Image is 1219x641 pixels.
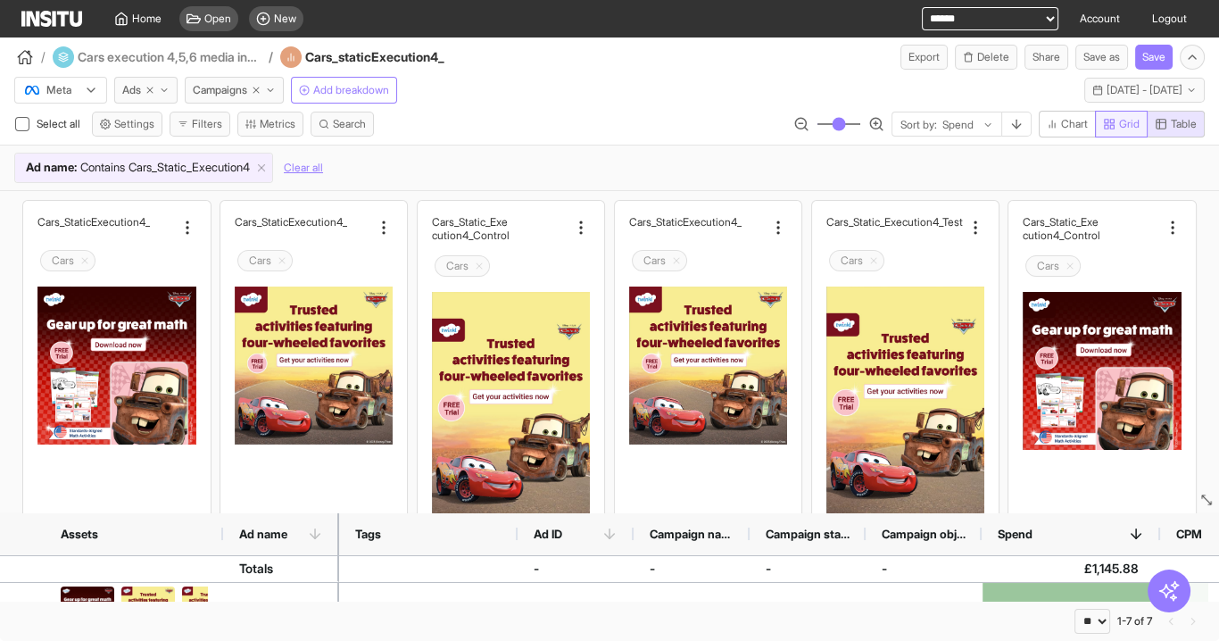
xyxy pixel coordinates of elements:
[1171,117,1197,131] span: Table
[129,159,250,177] span: Cars_Static_Execution4
[78,48,263,66] h4: Cars execution 4,5,6 media investigation
[26,159,77,177] span: Ad name :
[634,512,750,555] div: Campaign name
[683,215,742,229] h2: _Execution4
[311,112,374,137] button: Search
[79,255,90,266] svg: Delete tag icon
[305,48,493,66] h4: Cars_staticExecution4_
[239,527,287,541] span: Ad name
[249,254,271,268] h2: Cars
[41,48,46,66] span: /
[826,215,896,229] h2: Cars_Static_Ex
[955,45,1017,70] button: Delete
[896,215,963,229] h2: ecution4_Test
[750,512,866,555] div: Campaign status
[274,12,296,26] span: New
[643,254,666,268] h2: Cars
[900,118,937,132] span: Sort by:
[1024,45,1068,70] button: Share
[435,255,490,277] div: Delete tag
[61,527,98,541] span: Assets
[868,255,879,266] svg: Delete tag icon
[1117,614,1152,629] div: 1-7 of 7
[14,46,46,68] button: /
[37,215,174,229] div: Cars_Static_Execution4
[269,48,273,66] span: /
[223,512,339,555] div: Ad name
[235,215,371,229] div: Cars_Static_Execution4
[91,215,150,229] h2: _Execution4
[204,12,231,26] span: Open
[882,556,887,581] div: -
[1023,215,1099,229] h2: Cars_Static_Exe
[983,556,1160,581] div: £1,145.88
[629,215,683,229] h2: Cars_Static
[1025,255,1081,277] div: Delete tag
[882,595,966,631] div: OUTCOME_SALES
[132,12,162,26] span: Home
[122,83,141,97] span: Ads
[53,46,273,68] div: Cars execution 4,5,6 media investigation
[37,117,84,130] span: Select all
[1135,45,1173,70] button: Save
[629,215,766,229] div: Cars_Static_Execution4
[185,77,284,104] button: Campaigns
[239,595,322,631] div: Cars_Static_Execution4
[650,595,734,631] div: US-FL_Paid_Social_Prospecting_Interests_Sales_Disney_Properties_July25
[534,595,618,631] div: 120231055168500432
[277,255,287,266] svg: Delete tag icon
[1075,45,1128,70] button: Save as
[829,250,884,271] div: Delete tag
[52,254,74,268] h2: Cars
[474,261,485,271] svg: Delete tag icon
[80,159,125,177] span: Contains
[313,83,389,97] span: Add breakdown
[237,112,303,137] button: Metrics
[92,112,162,137] button: Settings
[37,215,91,229] h2: Cars_Static
[1148,111,1205,137] button: Table
[193,83,247,97] span: Campaigns
[239,556,273,581] div: Totals
[1061,117,1088,131] span: Chart
[671,255,682,266] svg: Delete tag icon
[766,595,814,631] div: PAUSED
[432,215,568,242] div: Cars_Static_Execution4_Control
[900,45,948,70] button: Export
[1084,78,1205,103] button: [DATE] - [DATE]
[866,512,982,555] div: Campaign objective
[432,215,508,229] h2: Cars_Static_Exe
[632,250,687,271] div: Delete tag
[766,527,850,541] span: Campaign status
[1023,229,1100,242] h2: cution4_Control
[40,250,95,271] div: Delete tag
[291,77,397,104] button: Add breakdown
[841,254,863,268] h2: Cars
[650,527,734,541] span: Campaign name
[534,556,539,581] div: -
[432,229,510,242] h2: cution4_Control
[446,259,469,273] h2: Cars
[235,215,288,229] h2: Cars_Static
[982,512,1160,555] div: Spend
[1176,527,1202,541] span: CPM
[650,556,655,581] div: -
[280,46,493,68] div: Cars_staticExecution4_
[288,215,347,229] h2: _Execution4
[1039,111,1096,137] button: Chart
[1065,261,1075,271] svg: Delete tag icon
[534,527,562,541] span: Ad ID
[355,527,381,541] span: Tags
[1023,215,1159,242] div: Cars_Static_Execution4_Control
[766,556,771,581] div: -
[1095,111,1148,137] button: Grid
[518,512,634,555] div: Ad ID
[882,527,966,541] span: Campaign objective
[1107,83,1182,97] span: [DATE] - [DATE]
[826,215,963,229] div: Cars_Static_Execution4_Test
[114,117,154,131] span: Settings
[114,77,178,104] button: Ads
[998,527,1032,541] span: Spend
[284,153,323,183] button: Clear all
[237,250,293,271] div: Delete tag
